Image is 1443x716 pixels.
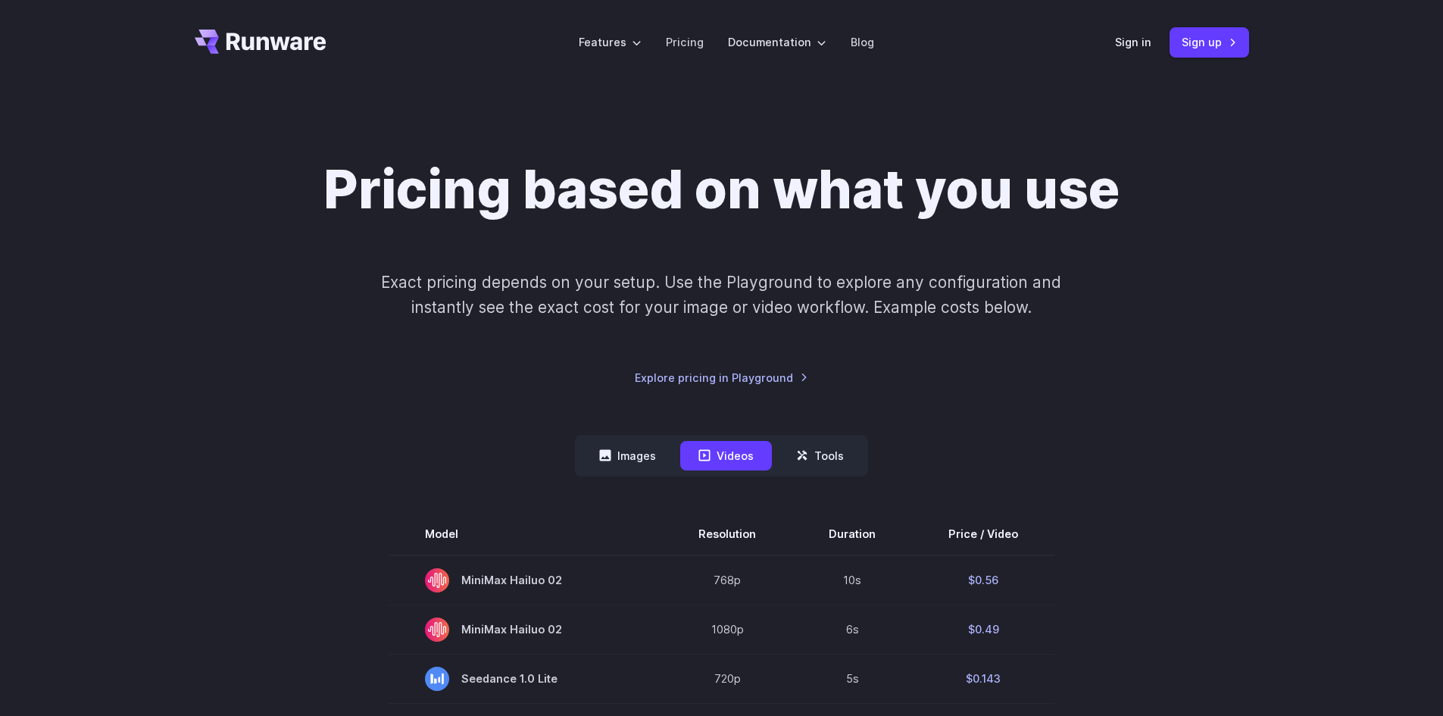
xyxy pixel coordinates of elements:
td: 6s [792,605,912,654]
td: $0.49 [912,605,1054,654]
td: 5s [792,654,912,703]
th: Model [389,513,662,555]
p: Exact pricing depends on your setup. Use the Playground to explore any configuration and instantl... [352,270,1090,320]
h1: Pricing based on what you use [323,158,1120,221]
span: MiniMax Hailuo 02 [425,568,626,592]
label: Features [579,33,642,51]
a: Sign in [1115,33,1151,51]
button: Tools [778,441,862,471]
td: 768p [662,555,792,605]
a: Go to / [195,30,326,54]
span: Seedance 1.0 Lite [425,667,626,691]
a: Sign up [1170,27,1249,57]
a: Explore pricing in Playground [635,369,808,386]
th: Duration [792,513,912,555]
button: Images [581,441,674,471]
td: 1080p [662,605,792,654]
label: Documentation [728,33,826,51]
td: 720p [662,654,792,703]
button: Videos [680,441,772,471]
td: $0.56 [912,555,1054,605]
span: MiniMax Hailuo 02 [425,618,626,642]
a: Pricing [666,33,704,51]
td: 10s [792,555,912,605]
a: Blog [851,33,874,51]
th: Resolution [662,513,792,555]
th: Price / Video [912,513,1054,555]
td: $0.143 [912,654,1054,703]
